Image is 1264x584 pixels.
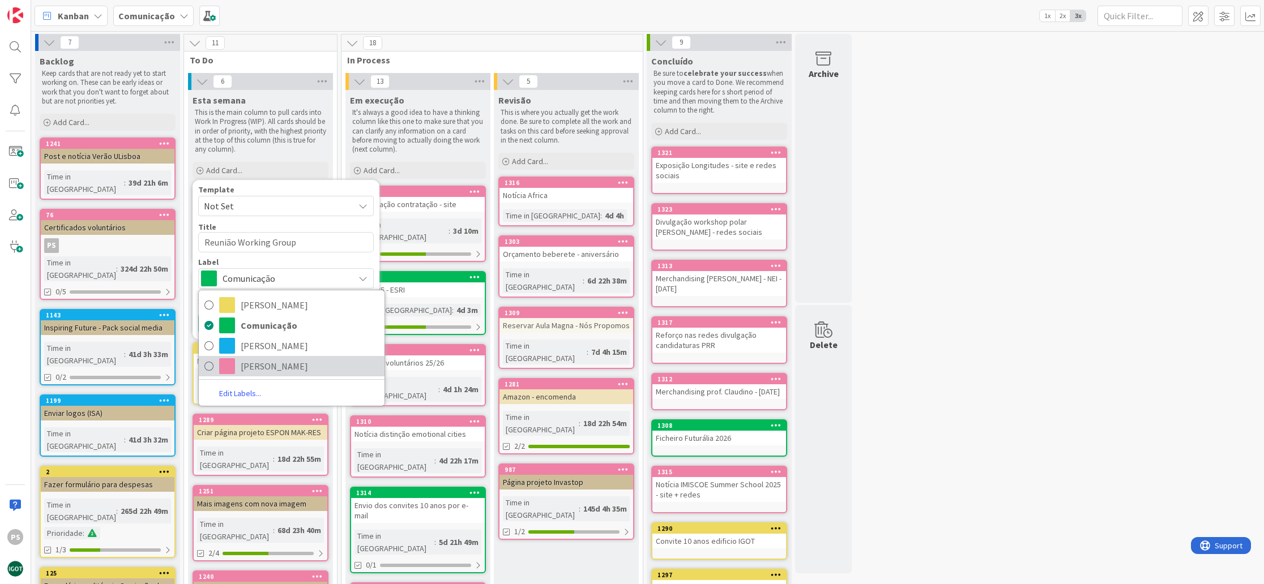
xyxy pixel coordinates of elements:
[41,210,174,235] div: 76Certificados voluntários
[351,488,485,498] div: 1314
[499,475,633,489] div: Página projeto Invastop
[46,397,174,405] div: 1199
[351,187,485,212] div: 1320Publicitação contratação - site
[588,346,630,358] div: 7d 4h 15m
[60,36,79,49] span: 7
[356,346,485,354] div: 1319
[41,320,174,335] div: Inspiring Future - Pack social media
[809,67,839,80] div: Archive
[194,486,327,496] div: 1251
[197,518,273,543] div: Time in [GEOGRAPHIC_DATA]
[512,156,548,166] span: Add Card...
[672,36,691,49] span: 9
[1040,10,1055,22] span: 1x
[505,466,633,474] div: 987
[652,523,786,548] div: 1290Convite 10 anos edificio IGOT
[366,559,377,571] span: 0/1
[83,527,84,539] span: :
[505,380,633,388] div: 1281
[657,149,786,157] div: 1321
[193,95,246,106] span: Esta semana
[657,319,786,327] div: 1317
[370,75,390,88] span: 13
[438,383,440,396] span: :
[450,225,481,237] div: 3d 10m
[684,68,767,78] strong: celebrate your success
[199,356,385,376] a: [PERSON_NAME]
[46,140,174,148] div: 1241
[584,274,630,287] div: 6d 22h 38m
[514,440,525,452] span: 2/2
[41,149,174,164] div: Post e notícia Verão ULisboa
[275,453,324,465] div: 18d 22h 55m
[347,54,629,66] span: In Process
[55,544,66,556] span: 1/3
[657,422,786,430] div: 1308
[652,420,786,431] div: 1308
[665,126,701,136] span: Add Card...
[41,139,174,164] div: 1241Post e notícia Verão ULisboa
[7,561,23,577] img: avatar
[124,433,126,446] span: :
[351,355,485,370] div: Bolsa de voluntários 25/26
[199,295,385,315] a: [PERSON_NAME]
[454,304,481,316] div: 4d 3m
[434,454,436,467] span: :
[351,416,485,441] div: 1310Notícia distinção emotional cities
[652,374,786,384] div: 1312
[356,418,485,426] div: 1310
[652,271,786,296] div: Merchandising [PERSON_NAME] - NEI - [DATE]
[55,371,66,383] span: 0/2
[587,346,588,358] span: :
[42,69,173,106] p: Keep cards that are not ready yet to start working on. These can be early ideas or work that you ...
[351,427,485,441] div: Notícia distinção emotional cities
[499,465,633,489] div: 987Página projeto Invastop
[657,571,786,579] div: 1297
[44,238,59,253] div: PS
[198,222,216,232] label: Title
[351,498,485,523] div: Envio dos convites 10 anos por e-mail
[41,238,174,253] div: PS
[118,10,175,22] b: Comunicação
[41,396,174,420] div: 1199Enviar logos (ISA)
[41,467,174,492] div: 2Fazer formulário para despesas
[514,526,525,538] span: 1/2
[355,218,449,243] div: Time in [GEOGRAPHIC_DATA]
[356,188,485,196] div: 1320
[206,36,225,50] span: 11
[194,354,327,368] div: Manual de Identidade institucional
[241,358,379,375] span: [PERSON_NAME]
[440,383,481,396] div: 4d 1h 24m
[41,220,174,235] div: Certificados voluntários
[44,342,124,367] div: Time in [GEOGRAPHIC_DATA]
[199,416,327,424] div: 1289
[1098,6,1182,26] input: Quick Filter...
[657,205,786,213] div: 1323
[355,530,434,555] div: Time in [GEOGRAPHIC_DATA]
[199,336,385,356] a: [PERSON_NAME]
[194,496,327,511] div: Mais imagens com nova imagem
[652,374,786,399] div: 1312Merchandising prof. Claudino - [DATE]
[198,258,219,266] span: Label
[652,467,786,502] div: 1315Notícia IMISCOE Summer School 2025 - site + redes
[355,377,438,402] div: Time in [GEOGRAPHIC_DATA]
[652,214,786,239] div: Divulgação workshop polar [PERSON_NAME] - redes sociais
[352,108,484,154] p: It's always a good idea to have a thinking column like this one to make sure that you can clarify...
[452,304,454,316] span: :
[194,343,327,368] div: 5Manual de Identidade institucional
[194,343,327,354] div: 5
[351,416,485,427] div: 1310
[351,282,485,297] div: EUE 2025 - ESRI
[652,317,786,353] div: 1317Reforço nas redes divulgação candidaturas PRR
[652,523,786,534] div: 1290
[652,261,786,296] div: 1313Merchandising [PERSON_NAME] - NEI - [DATE]
[208,547,219,559] span: 2/4
[651,55,693,67] span: Concluído
[199,315,385,336] a: Comunicação
[356,273,485,281] div: 1322
[197,375,277,400] div: Time in [GEOGRAPHIC_DATA]
[351,272,485,282] div: 1322
[204,199,345,213] span: Not Set
[198,186,234,194] span: Template
[194,486,327,511] div: 1251Mais imagens com nova imagem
